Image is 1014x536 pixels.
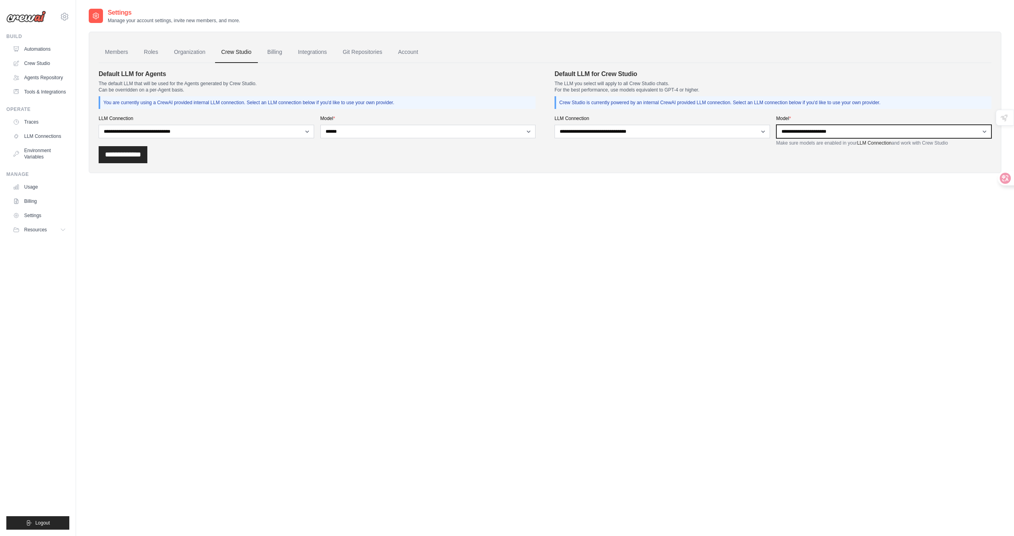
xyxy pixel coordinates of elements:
[10,71,69,84] a: Agents Repository
[10,43,69,55] a: Automations
[215,42,258,63] a: Crew Studio
[320,115,536,122] label: Model
[99,80,536,93] p: The default LLM that will be used for the Agents generated by Crew Studio. Can be overridden on a...
[336,42,389,63] a: Git Repositories
[10,86,69,98] a: Tools & Integrations
[857,140,892,146] a: LLM Connection
[24,227,47,233] span: Resources
[108,17,240,24] p: Manage your account settings, invite new members, and more.
[108,8,240,17] h2: Settings
[10,181,69,193] a: Usage
[6,516,69,530] button: Logout
[559,99,988,106] p: Crew Studio is currently powered by an internal CrewAI provided LLM connection. Select an LLM con...
[10,130,69,143] a: LLM Connections
[6,33,69,40] div: Build
[6,11,46,23] img: Logo
[99,42,134,63] a: Members
[555,69,991,79] h4: Default LLM for Crew Studio
[776,140,992,146] p: Make sure models are enabled in your and work with Crew Studio
[555,115,770,122] label: LLM Connection
[10,116,69,128] a: Traces
[103,99,532,106] p: You are currently using a CrewAI provided internal LLM connection. Select an LLM connection below...
[35,520,50,526] span: Logout
[6,171,69,177] div: Manage
[137,42,164,63] a: Roles
[555,80,991,93] p: The LLM you select will apply to all Crew Studio chats. For the best performance, use models equi...
[292,42,333,63] a: Integrations
[10,57,69,70] a: Crew Studio
[974,498,1014,536] div: 채팅 위젯
[974,498,1014,536] iframe: Chat Widget
[392,42,425,63] a: Account
[261,42,288,63] a: Billing
[168,42,212,63] a: Organization
[10,144,69,163] a: Environment Variables
[6,106,69,113] div: Operate
[10,209,69,222] a: Settings
[99,69,536,79] h4: Default LLM for Agents
[10,195,69,208] a: Billing
[776,115,992,122] label: Model
[99,115,314,122] label: LLM Connection
[10,223,69,236] button: Resources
